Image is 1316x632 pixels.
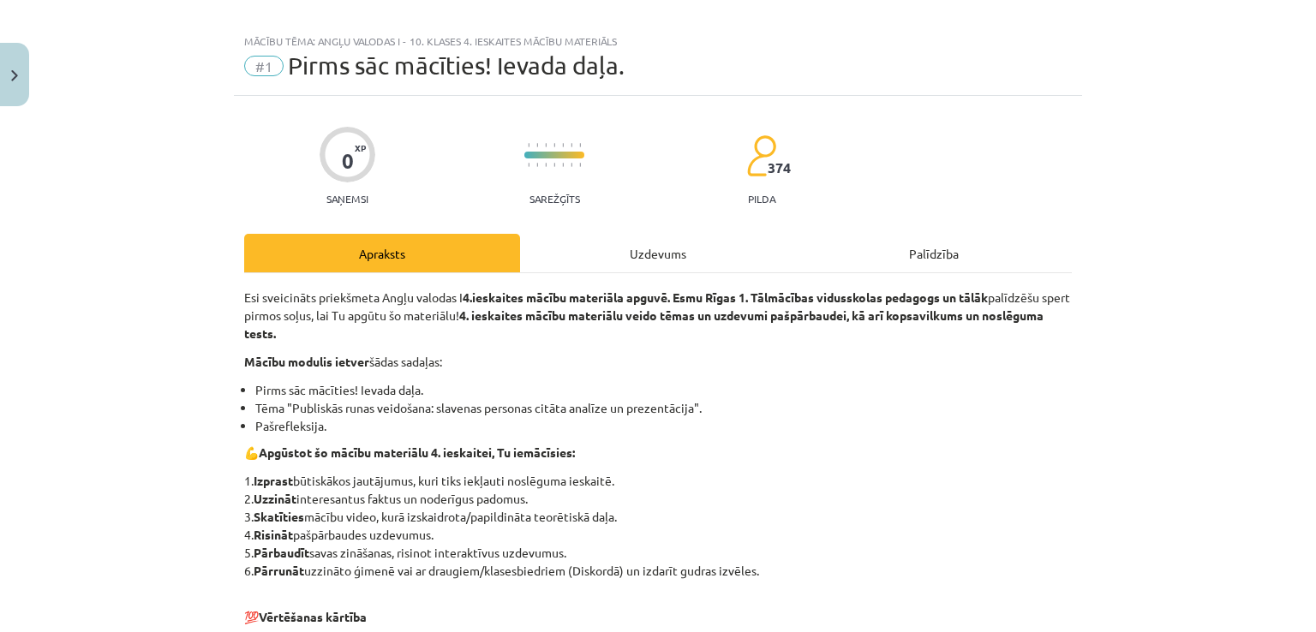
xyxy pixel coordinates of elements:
[244,56,284,76] span: #1
[244,354,369,369] b: Mācību modulis ietver
[536,143,538,147] img: icon-short-line-57e1e144782c952c97e751825c79c345078a6d821885a25fce030b3d8c18986b.svg
[528,163,529,167] img: icon-short-line-57e1e144782c952c97e751825c79c345078a6d821885a25fce030b3d8c18986b.svg
[536,163,538,167] img: icon-short-line-57e1e144782c952c97e751825c79c345078a6d821885a25fce030b3d8c18986b.svg
[579,143,581,147] img: icon-short-line-57e1e144782c952c97e751825c79c345078a6d821885a25fce030b3d8c18986b.svg
[254,545,309,560] b: Pārbaudīt
[244,289,1072,343] p: Esi sveicināts priekšmeta Angļu valodas I palīdzēšu spert pirmos soļus, lai Tu apgūtu šo materiālu!
[748,193,775,205] p: pilda
[571,143,572,147] img: icon-short-line-57e1e144782c952c97e751825c79c345078a6d821885a25fce030b3d8c18986b.svg
[259,444,575,460] b: Apgūstot šo mācību materiālu 4. ieskaitei, Tu iemācīsies:
[796,234,1072,272] div: Palīdzība
[254,563,304,578] b: Pārrunāt
[553,163,555,167] img: icon-short-line-57e1e144782c952c97e751825c79c345078a6d821885a25fce030b3d8c18986b.svg
[11,70,18,81] img: icon-close-lesson-0947bae3869378f0d4975bcd49f059093ad1ed9edebbc8119c70593378902aed.svg
[768,160,791,176] span: 374
[529,193,580,205] p: Sarežģīts
[244,590,1072,626] p: 💯
[520,234,796,272] div: Uzdevums
[562,143,564,147] img: icon-short-line-57e1e144782c952c97e751825c79c345078a6d821885a25fce030b3d8c18986b.svg
[254,509,304,524] b: Skatīties
[463,289,988,305] strong: 4.ieskaites mācību materiāla apguvē. Esmu Rīgas 1. Tālmācības vidusskolas pedagogs un tālāk
[528,143,529,147] img: icon-short-line-57e1e144782c952c97e751825c79c345078a6d821885a25fce030b3d8c18986b.svg
[562,163,564,167] img: icon-short-line-57e1e144782c952c97e751825c79c345078a6d821885a25fce030b3d8c18986b.svg
[545,143,547,147] img: icon-short-line-57e1e144782c952c97e751825c79c345078a6d821885a25fce030b3d8c18986b.svg
[254,473,293,488] b: Izprast
[288,51,625,80] span: Pirms sāc mācīties! Ievada daļa.
[545,163,547,167] img: icon-short-line-57e1e144782c952c97e751825c79c345078a6d821885a25fce030b3d8c18986b.svg
[255,381,1072,399] li: Pirms sāc mācīties! Ievada daļa.
[244,472,1072,580] p: 1. būtiskākos jautājumus, kuri tiks iekļauti noslēguma ieskaitē. 2. interesantus faktus un noderī...
[255,417,1072,435] li: Pašrefleksija.
[320,193,375,205] p: Saņemsi
[254,527,293,542] b: Risināt
[355,143,366,152] span: XP
[244,234,520,272] div: Apraksts
[571,163,572,167] img: icon-short-line-57e1e144782c952c97e751825c79c345078a6d821885a25fce030b3d8c18986b.svg
[244,353,1072,371] p: šādas sadaļas:
[553,143,555,147] img: icon-short-line-57e1e144782c952c97e751825c79c345078a6d821885a25fce030b3d8c18986b.svg
[244,307,1044,341] strong: 4. ieskaites mācību materiālu veido tēmas un uzdevumi pašpārbaudei, kā arī kopsavilkums un noslēg...
[244,35,1072,47] div: Mācību tēma: Angļu valodas i - 10. klases 4. ieskaites mācību materiāls
[244,444,1072,462] p: 💪
[746,134,776,177] img: students-c634bb4e5e11cddfef0936a35e636f08e4e9abd3cc4e673bd6f9a4125e45ecb1.svg
[579,163,581,167] img: icon-short-line-57e1e144782c952c97e751825c79c345078a6d821885a25fce030b3d8c18986b.svg
[342,149,354,173] div: 0
[255,399,1072,417] li: Tēma "Publiskās runas veidošana: slavenas personas citāta analīze un prezentācija".
[254,491,296,506] b: Uzzināt
[259,609,367,624] b: Vērtēšanas kārtība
